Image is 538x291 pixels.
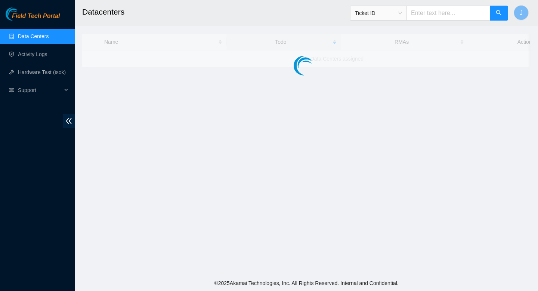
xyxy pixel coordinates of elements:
button: J [514,5,529,20]
a: Activity Logs [18,51,47,57]
img: Akamai Technologies [6,7,38,21]
span: Ticket ID [355,7,402,19]
a: Hardware Test (isok) [18,69,66,75]
button: search [490,6,508,21]
footer: © 2025 Akamai Technologies, Inc. All Rights Reserved. Internal and Confidential. [75,275,538,291]
input: Enter text here... [406,6,490,21]
a: Akamai TechnologiesField Tech Portal [6,13,60,23]
span: J [520,8,523,18]
span: double-left [63,114,75,128]
a: Data Centers [18,33,49,39]
span: Support [18,83,62,98]
span: search [496,10,502,17]
span: Field Tech Portal [12,13,60,20]
span: read [9,88,14,93]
